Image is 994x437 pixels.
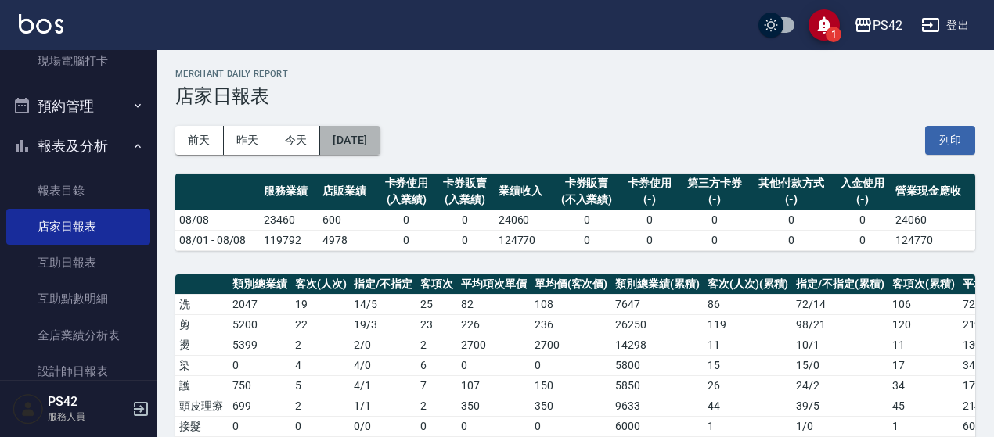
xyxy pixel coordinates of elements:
[792,335,888,355] td: 10 / 1
[291,274,351,295] th: 客次(人次)
[416,416,457,436] td: 0
[553,230,620,250] td: 0
[682,175,746,192] div: 第三方卡券
[682,192,746,208] div: (-)
[888,294,959,314] td: 106
[440,175,491,192] div: 卡券販賣
[888,396,959,416] td: 45
[6,86,150,127] button: 預約管理
[291,335,351,355] td: 2
[809,9,840,41] button: save
[495,210,553,230] td: 24060
[229,416,291,436] td: 0
[440,192,491,208] div: (入業績)
[416,355,457,375] td: 6
[888,355,959,375] td: 17
[175,69,975,79] h2: Merchant Daily Report
[621,210,679,230] td: 0
[377,230,436,250] td: 0
[625,192,675,208] div: (-)
[48,410,128,424] p: 服務人員
[175,375,229,396] td: 護
[350,416,416,436] td: 0 / 0
[556,175,616,192] div: 卡券販賣
[291,375,351,396] td: 5
[704,274,793,295] th: 客次(人次)(累積)
[704,396,793,416] td: 44
[175,210,260,230] td: 08/08
[229,355,291,375] td: 0
[457,274,531,295] th: 平均項次單價
[6,353,150,389] a: 設計師日報表
[888,375,959,396] td: 34
[611,294,704,314] td: 7647
[175,294,229,314] td: 洗
[704,314,793,335] td: 119
[679,230,750,250] td: 0
[704,335,793,355] td: 11
[416,396,457,416] td: 2
[704,375,793,396] td: 26
[888,416,959,436] td: 1
[291,396,351,416] td: 2
[319,210,377,230] td: 600
[350,274,416,295] th: 指定/不指定
[175,396,229,416] td: 頭皮理療
[6,126,150,167] button: 報表及分析
[531,416,612,436] td: 0
[272,126,321,155] button: 今天
[531,396,612,416] td: 350
[291,355,351,375] td: 4
[837,175,888,192] div: 入金使用
[792,274,888,295] th: 指定/不指定(累積)
[611,416,704,436] td: 6000
[175,174,975,251] table: a dense table
[6,43,150,79] a: 現場電腦打卡
[175,355,229,375] td: 染
[888,274,959,295] th: 客項次(累積)
[891,210,975,230] td: 24060
[750,230,834,250] td: 0
[175,230,260,250] td: 08/01 - 08/08
[457,294,531,314] td: 82
[457,335,531,355] td: 2700
[750,210,834,230] td: 0
[792,375,888,396] td: 24 / 2
[381,192,432,208] div: (入業績)
[350,294,416,314] td: 14 / 5
[320,126,380,155] button: [DATE]
[888,314,959,335] td: 120
[350,355,416,375] td: 4 / 0
[6,245,150,281] a: 互助日報表
[416,375,457,396] td: 7
[381,175,432,192] div: 卡券使用
[13,393,44,424] img: Person
[792,416,888,436] td: 1 / 0
[704,416,793,436] td: 1
[792,314,888,335] td: 98 / 21
[229,396,291,416] td: 699
[531,355,612,375] td: 0
[229,274,291,295] th: 類別總業績
[6,173,150,209] a: 報表目錄
[553,210,620,230] td: 0
[291,294,351,314] td: 19
[350,314,416,335] td: 19 / 3
[319,230,377,250] td: 4978
[531,274,612,295] th: 單均價(客次價)
[457,416,531,436] td: 0
[611,375,704,396] td: 5850
[319,174,377,210] th: 店販業績
[457,396,531,416] td: 350
[915,11,975,40] button: 登出
[625,175,675,192] div: 卡券使用
[834,230,892,250] td: 0
[826,27,841,42] span: 1
[888,335,959,355] td: 11
[175,85,975,107] h3: 店家日報表
[611,274,704,295] th: 類別總業績(累積)
[457,375,531,396] td: 107
[416,274,457,295] th: 客項次
[19,14,63,34] img: Logo
[873,16,902,35] div: PS42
